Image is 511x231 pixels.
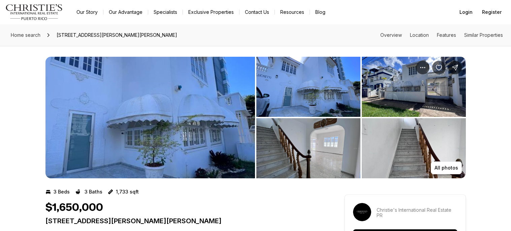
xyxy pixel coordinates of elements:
span: Home search [11,32,40,38]
a: Skip to: Location [410,32,429,38]
a: Resources [275,7,310,17]
p: 3 Beds [54,189,70,195]
button: Contact Us [239,7,275,17]
button: View image gallery [45,57,255,178]
a: Skip to: Overview [380,32,402,38]
p: 3 Baths [85,189,102,195]
span: Login [459,9,473,15]
a: Skip to: Similar Properties [464,32,503,38]
li: 2 of 4 [256,57,466,178]
a: Skip to: Features [437,32,456,38]
button: 3 Baths [75,186,102,197]
p: Christie's International Real Estate PR [377,207,457,218]
button: View image gallery [256,118,360,178]
button: Share Property: 1216 CALLE LUCHETTI [448,61,462,74]
a: Blog [310,7,331,17]
a: Our Story [71,7,103,17]
a: Exclusive Properties [183,7,239,17]
nav: Page section menu [380,32,503,38]
button: Save Property: 1216 CALLE LUCHETTI [432,61,446,74]
img: logo [5,4,63,20]
li: 1 of 4 [45,57,255,178]
p: [STREET_ADDRESS][PERSON_NAME][PERSON_NAME] [45,217,320,225]
span: Register [482,9,502,15]
a: Home search [8,30,43,41]
p: All photos [435,165,458,171]
button: View image gallery [362,118,466,178]
button: All photos [431,161,462,174]
h1: $1,650,000 [45,201,103,214]
span: [STREET_ADDRESS][PERSON_NAME][PERSON_NAME] [54,30,180,41]
button: Register [478,5,506,19]
button: Login [455,5,477,19]
p: 1,733 sqft [116,189,139,195]
button: Property options [416,61,429,74]
button: View image gallery [256,57,360,117]
a: Our Advantage [103,7,148,17]
button: View image gallery [362,57,466,117]
div: Listing Photos [45,57,466,178]
a: Specialists [148,7,183,17]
